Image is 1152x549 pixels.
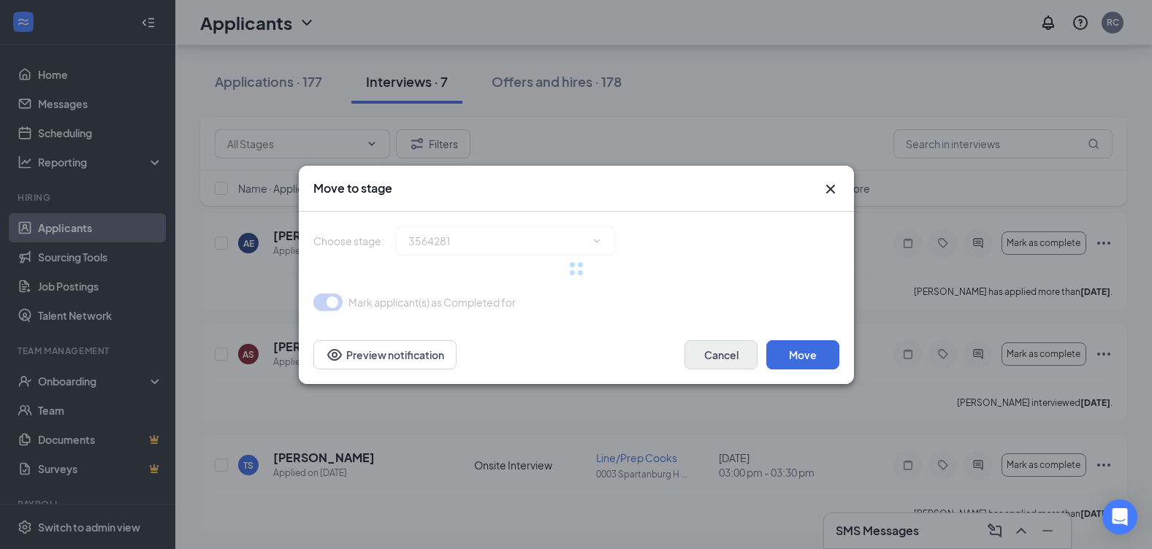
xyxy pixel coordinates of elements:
[822,180,839,198] svg: Cross
[1102,499,1137,534] div: Open Intercom Messenger
[684,340,758,369] button: Cancel
[326,346,343,364] svg: Eye
[822,180,839,198] button: Close
[766,340,839,369] button: Move
[313,340,457,369] button: Preview notificationEye
[313,180,392,196] h3: Move to stage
